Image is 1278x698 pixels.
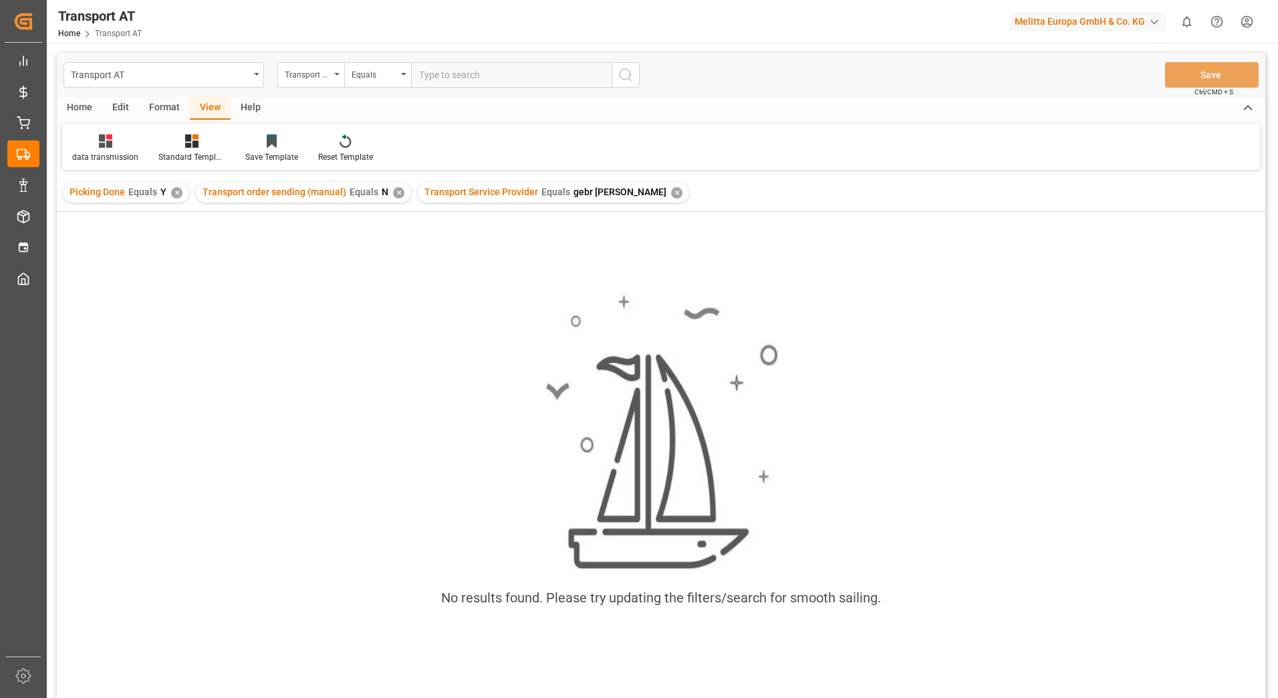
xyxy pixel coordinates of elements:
[393,187,404,199] div: ✕
[1194,87,1233,97] span: Ctrl/CMD + S
[350,187,378,197] span: Equals
[1202,7,1232,37] button: Help Center
[128,187,157,197] span: Equals
[285,66,330,81] div: Transport Service Provider
[245,151,298,163] div: Save Template
[203,187,346,197] span: Transport order sending (manual)
[382,187,388,197] span: N
[344,62,411,88] button: open menu
[171,187,182,199] div: ✕
[671,187,682,199] div: ✕
[573,187,666,197] span: gebr [PERSON_NAME]
[158,151,225,163] div: Standard Templates
[102,97,139,120] div: Edit
[63,62,264,88] button: open menu
[612,62,640,88] button: search button
[160,187,166,197] span: Y
[58,6,142,26] div: Transport AT
[139,97,190,120] div: Format
[441,588,881,608] div: No results found. Please try updating the filters/search for smooth sailing.
[352,66,397,81] div: Equals
[277,62,344,88] button: open menu
[318,151,373,163] div: Reset Template
[1009,12,1166,31] div: Melitta Europa GmbH & Co. KG
[544,293,778,572] img: smooth_sailing.jpeg
[57,97,102,120] div: Home
[1165,62,1259,88] button: Save
[58,29,80,38] a: Home
[541,187,570,197] span: Equals
[72,151,138,163] div: data transmission
[1009,9,1172,34] button: Melitta Europa GmbH & Co. KG
[231,97,271,120] div: Help
[71,66,249,82] div: Transport AT
[1172,7,1202,37] button: show 0 new notifications
[190,97,231,120] div: View
[411,62,612,88] input: Type to search
[424,187,538,197] span: Transport Service Provider
[70,187,125,197] span: Picking Done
